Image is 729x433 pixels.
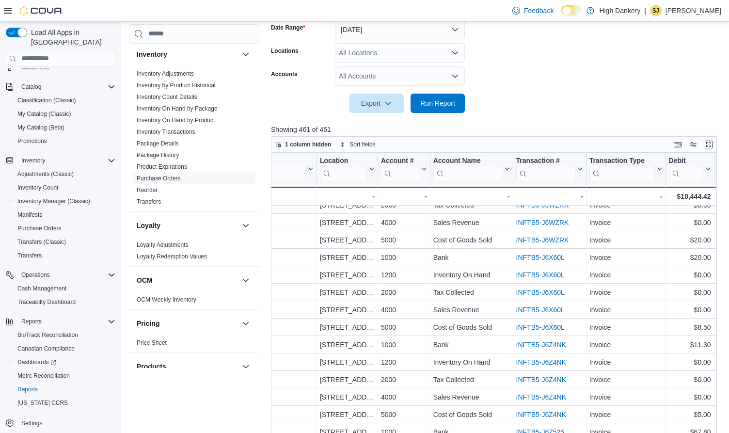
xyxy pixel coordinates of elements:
span: Inventory Manager (Classic) [14,195,115,207]
div: - [589,191,663,202]
span: Settings [21,419,42,427]
span: Reports [17,385,38,393]
span: Inventory by Product Historical [137,81,216,89]
a: Adjustments (Classic) [14,168,78,180]
div: 1000 [381,339,427,351]
span: Inventory [21,157,45,164]
span: BioTrack Reconciliation [14,329,115,341]
a: Cash Management [14,283,70,294]
a: Promotions [14,135,51,147]
span: Transfers [17,252,42,259]
div: Tax Collected [433,287,510,298]
button: Manifests [10,208,119,222]
a: INFTB5-J6X60L [516,271,565,279]
div: $0.00 [669,269,711,281]
a: Inventory Transactions [137,128,195,135]
button: Export [349,94,404,113]
div: Inventory [129,68,259,211]
button: BioTrack Reconciliation [10,328,119,342]
label: Date Range [271,24,305,32]
span: Transfers (Classic) [14,236,115,248]
span: Reorder [137,186,158,194]
button: Pricing [240,318,252,329]
span: Inventory On Hand by Product [137,116,215,124]
button: 1 column hidden [271,139,335,150]
div: Sales Revenue [433,304,510,316]
button: Reports [10,383,119,396]
a: Feedback [508,1,557,20]
button: Transfers [10,249,119,262]
a: Inventory Count [14,182,63,193]
button: Purchase Orders [10,222,119,235]
a: Inventory On Hand by Product [137,117,215,124]
a: Classification (Classic) [14,95,80,106]
a: Loyalty Redemption Values [137,253,207,260]
button: Products [137,362,238,371]
button: Traceabilty Dashboard [10,295,119,309]
div: - [381,191,427,202]
button: Inventory Count [10,181,119,194]
div: [STREET_ADDRESS] [320,409,375,420]
div: - [433,191,510,202]
a: OCM Weekly Inventory [137,296,196,303]
span: Metrc Reconciliation [17,372,70,380]
a: Transfers [14,250,46,261]
div: 5000 [381,321,427,333]
div: $20.00 [669,234,711,246]
div: Transaction Type [589,156,655,181]
h3: Inventory [137,49,167,59]
button: Display options [687,139,699,150]
div: Cost of Goods Sold [433,321,510,333]
span: Reports [14,384,115,395]
div: 1200 [381,356,427,368]
div: 5000 [381,409,427,420]
div: Invoice [589,391,663,403]
div: $0.00 [669,356,711,368]
label: Locations [271,47,299,55]
button: Location [320,156,375,181]
div: Invoice [589,321,663,333]
button: Adjustments (Classic) [10,167,119,181]
div: $10,444.42 [669,191,711,202]
span: My Catalog (Beta) [17,124,64,131]
label: Accounts [271,70,298,78]
div: Starland Joseph [650,5,662,16]
a: INFTB5-J6Z4NK [516,376,566,384]
div: Tax Collected [433,199,510,211]
button: Catalog [17,81,45,93]
div: Invoice [589,374,663,385]
span: Adjustments (Classic) [17,170,74,178]
button: Cash Management [10,282,119,295]
button: Sort fields [336,139,379,150]
p: High Dankery [599,5,640,16]
span: 1 column hidden [285,141,331,148]
button: My Catalog (Classic) [10,107,119,121]
div: Loyalty [129,239,259,266]
div: Debit [669,156,703,165]
div: 1000 [381,252,427,263]
span: Purchase Orders [14,223,115,234]
button: Enter fullscreen [703,139,714,150]
span: Loyalty Adjustments [137,241,189,249]
span: [US_STATE] CCRS [17,399,68,407]
span: Package History [137,151,179,159]
button: OCM [137,275,238,285]
a: My Catalog (Beta) [14,122,68,133]
span: Purchase Orders [17,225,62,232]
a: Inventory Manager (Classic) [14,195,94,207]
div: Cost of Goods Sold [433,234,510,246]
button: [US_STATE] CCRS [10,396,119,410]
button: Loyalty [137,221,238,230]
div: Invoice [589,252,663,263]
div: 4000 [381,217,427,228]
div: Bank [433,252,510,263]
a: Traceabilty Dashboard [14,296,79,308]
a: Canadian Compliance [14,343,79,354]
div: Invoice [589,217,663,228]
span: My Catalog (Classic) [17,110,71,118]
span: Manifests [14,209,115,221]
span: Manifests [17,211,42,219]
button: Operations [17,269,54,281]
span: My Catalog (Beta) [14,122,115,133]
a: Purchase Orders [14,223,65,234]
